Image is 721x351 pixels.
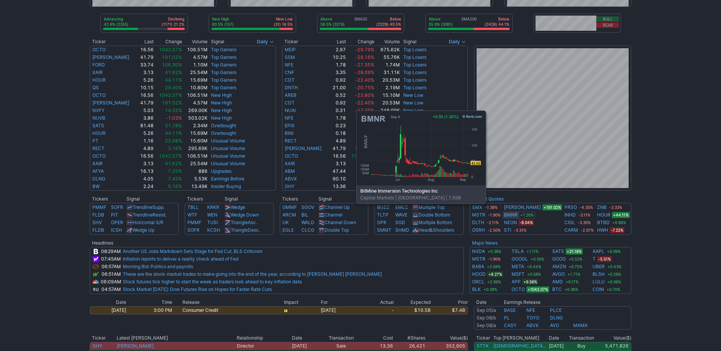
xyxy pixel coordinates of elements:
[477,315,496,321] a: Sep 08/b
[137,54,154,61] td: 41.79
[403,70,426,75] a: Top Losers
[330,61,346,69] td: 1.78
[137,122,154,130] td: 81.48
[211,39,224,45] span: Signal
[211,77,236,83] a: Top Gainers
[257,38,268,46] span: Daily
[211,54,236,60] a: Top Gainers
[593,255,596,263] a: T
[472,196,504,202] a: Recent Quotes
[403,85,426,90] a: Top Losers
[472,204,482,211] a: SMX
[504,226,511,234] a: STI
[104,22,128,27] p: 42.6% (2355)
[133,204,165,210] a: TrendlineSupp.
[165,138,182,144] span: 22.08%
[477,307,496,313] a: Sep 05/a
[285,85,298,90] a: DNTH
[377,220,387,225] a: GPK
[133,204,152,210] span: Trendline
[320,16,345,22] p: Above
[285,54,295,60] a: SSM
[330,84,346,92] td: 21.00
[123,271,382,277] a: These are the stock-market trades to make going into the end of the year, according to [PERSON_NA...
[133,220,163,225] a: Horizontal S/R
[375,69,400,76] td: 31.11K
[552,263,566,270] a: AMZN
[285,70,294,75] a: CNF
[375,84,400,92] td: 2.19M
[182,152,208,160] td: 106.51M
[212,16,234,22] p: New High
[285,123,295,128] a: EPIX
[330,122,346,130] td: 0.23
[248,220,257,225] span: Asc.
[597,226,608,234] a: HWH
[92,168,104,174] a: AFYA
[301,204,314,210] a: SGOV
[512,255,528,263] a: GOOGL
[526,307,535,313] a: NFE
[552,255,566,263] a: GOOG
[211,130,236,136] a: Overbought
[274,16,293,22] p: New Low
[111,227,122,233] a: ICSH
[92,62,105,68] a: FORD
[211,123,236,128] a: Overbought
[285,153,298,159] a: OCTO
[133,212,152,218] span: Trendline
[182,114,208,122] td: 503.02K
[564,211,576,219] a: INHD
[320,22,345,27] p: 59.5% (3278)
[231,227,260,233] a: TriangleDesc.
[282,204,297,210] a: GMMF
[564,226,578,234] a: CARM
[418,212,450,218] a: Double Bottom
[355,70,374,75] span: -28.09%
[573,323,588,328] a: MAMA
[182,46,208,54] td: 106.51M
[162,16,184,22] p: Declining
[207,204,219,210] a: KRKR
[429,16,453,22] p: Above
[597,219,610,226] a: BTBD
[211,138,245,144] a: Unusual Volume
[92,212,104,218] a: FLDB
[375,46,400,54] td: 675.62K
[512,248,524,255] a: TSLA
[182,38,208,46] th: Volume
[92,92,106,98] a: OCTO
[182,130,208,137] td: 15.69M
[207,220,218,225] a: TUSI
[375,54,400,61] td: 55.76K
[330,145,346,152] td: 41.79
[330,114,346,122] td: 1.78
[285,176,297,182] a: ABVX
[92,70,103,75] a: XAIR
[182,92,208,99] td: 106.51M
[123,248,262,254] a: Another US Jobs Markdown Sets Stage for Fed Cut, BLS Criticism
[123,279,302,285] a: Stock futures tick higher to start the week as traders look ahead to key inflation data
[325,212,342,218] a: Channel
[165,130,182,136] span: 44.11%
[133,227,154,233] a: Wedge Up
[211,145,245,151] a: Unusual Volume
[472,248,485,255] a: NVDA
[504,211,518,219] a: BMNR
[137,92,154,99] td: 16.56
[159,47,182,52] span: 1042.07%
[211,62,236,68] a: Top Gainers
[418,227,454,233] a: Head&Shoulders
[211,70,236,75] a: Top Gainers
[355,92,374,98] span: -23.80%
[504,204,541,211] a: [PERSON_NAME]
[285,77,295,83] a: CDT
[403,77,426,83] a: Top Losers
[428,16,510,28] div: SMA200
[472,211,485,219] a: MSTR
[92,145,105,151] a: RECT
[552,286,562,293] a: BTC
[187,227,200,233] a: SOFR
[355,115,374,121] span: -27.35%
[564,204,577,211] a: PRSO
